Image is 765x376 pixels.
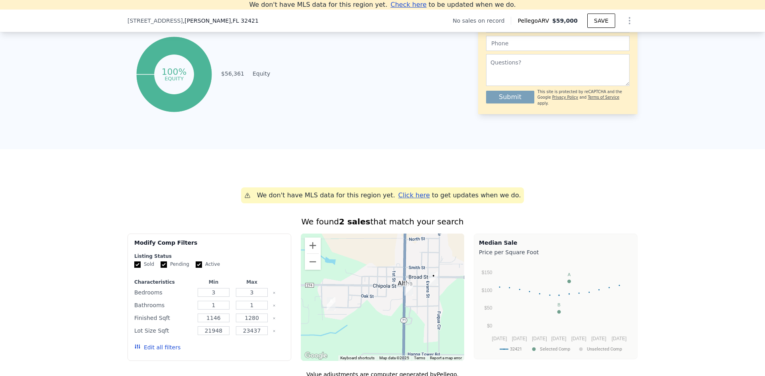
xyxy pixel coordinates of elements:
[127,216,637,227] div: We found that match your search
[487,323,492,329] text: $0
[221,69,245,78] td: $56,361
[510,347,522,352] text: 32421
[568,272,571,277] text: A
[379,356,409,360] span: Map data ©2025
[482,270,492,275] text: $150
[273,304,276,307] button: Clear
[486,91,534,103] button: Submit
[414,356,425,360] a: Terms (opens in new tab)
[234,279,269,285] div: Max
[273,291,276,294] button: Clear
[453,17,511,25] div: No sales on record
[196,261,220,268] label: Active
[587,14,615,28] button: SAVE
[518,17,552,25] span: Pellego ARV
[479,239,632,247] div: Median Sale
[484,305,492,311] text: $50
[571,336,586,341] text: [DATE]
[537,89,630,106] div: This site is protected by reCAPTCHA and the Google and apply.
[196,279,231,285] div: Min
[134,239,284,253] div: Modify Comp Filters
[430,356,462,360] a: Report a map error
[161,261,167,268] input: Pending
[552,18,578,24] span: $59,000
[251,69,287,78] td: Equity
[512,336,527,341] text: [DATE]
[588,95,619,99] a: Terms of Service
[134,261,154,268] label: Sold
[587,347,622,352] text: Unselected Comp
[591,336,606,341] text: [DATE]
[273,317,276,320] button: Clear
[340,355,375,361] button: Keyboard shortcuts
[552,95,578,99] a: Privacy Policy
[305,238,321,253] button: Zoom in
[134,343,180,351] button: Edit all filters
[429,272,438,285] div: 15952 NE Chipola St
[127,17,183,25] span: [STREET_ADDRESS]
[257,191,395,200] div: We don't have MLS data for this region yet.
[231,18,259,24] span: , FL 32421
[196,261,202,268] input: Active
[165,75,184,81] tspan: equity
[134,300,193,311] div: Bathrooms
[339,217,371,226] strong: 2 sales
[183,17,259,25] span: , [PERSON_NAME]
[134,261,141,268] input: Sold
[305,254,321,270] button: Zoom out
[162,67,187,77] tspan: 100%
[398,191,521,200] div: to get updates when we do.
[134,312,193,323] div: Finished Sqft
[303,351,329,361] img: Google
[161,261,189,268] label: Pending
[303,351,329,361] a: Open this area in Google Maps (opens a new window)
[551,336,567,341] text: [DATE]
[540,347,570,352] text: Selected Comp
[134,253,284,259] div: Listing Status
[134,325,193,336] div: Lot Size Sqft
[398,191,430,199] span: Click here
[479,258,632,357] svg: A chart.
[404,282,413,296] div: 25515 N Main St
[557,302,560,307] text: B
[486,36,630,51] input: Phone
[134,287,193,298] div: Bedrooms
[532,336,547,341] text: [DATE]
[327,297,335,311] div: 15297 NW Jw Rackley St
[479,247,632,258] div: Price per Square Foot
[612,336,627,341] text: [DATE]
[273,329,276,333] button: Clear
[390,1,426,8] span: Check here
[134,279,193,285] div: Characteristics
[622,13,637,29] button: Show Options
[492,336,507,341] text: [DATE]
[482,288,492,293] text: $100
